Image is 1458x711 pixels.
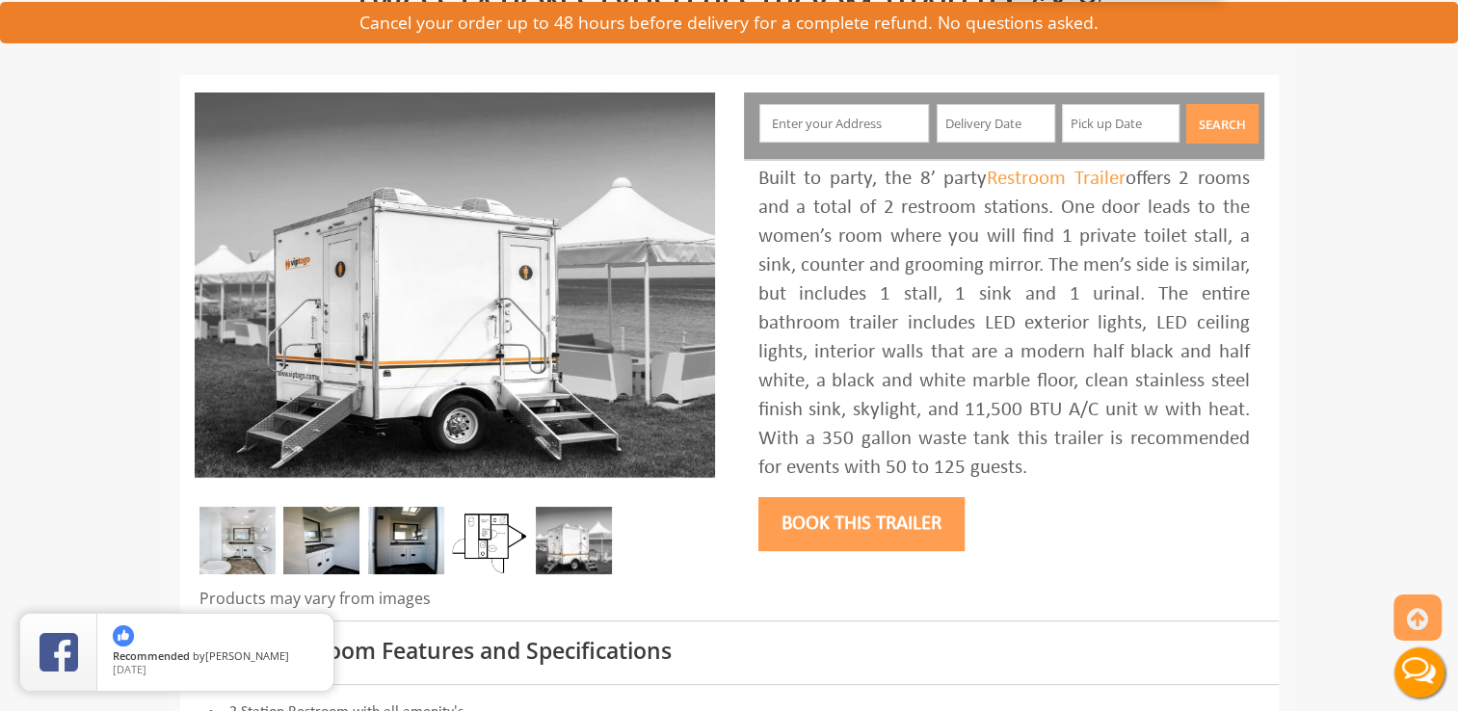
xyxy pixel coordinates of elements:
img: Inside of complete restroom with a stall, a urinal, tissue holders, cabinets and mirror [199,507,276,574]
img: A mini restroom trailer with two separate stations and separate doors for males and females [195,92,715,478]
img: DSC_0016_email [283,507,359,574]
input: Enter your Address [759,104,929,143]
span: [DATE] [113,662,146,676]
img: A mini restroom trailer with two separate stations and separate doors for males and females [536,507,612,574]
img: thumbs up icon [113,625,134,646]
button: Live Chat [1381,634,1458,711]
input: Pick up Date [1062,104,1180,143]
img: DSC_0004_email [368,507,444,574]
span: Recommended [113,648,190,663]
input: Delivery Date [937,104,1055,143]
img: Review Rating [40,633,78,671]
div: Products may vary from images [195,588,715,620]
div: Built to party, the 8’ party offers 2 rooms and a total of 2 restroom stations. One door leads to... [758,165,1250,483]
span: by [113,650,318,664]
h3: Mobile Restroom Features and Specifications [195,639,1264,663]
a: Restroom Trailer [987,169,1126,189]
button: Book this trailer [758,497,965,551]
button: Search [1186,104,1259,144]
img: Floor Plan of 2 station Mini restroom with sink and toilet [452,507,528,574]
span: [PERSON_NAME] [205,648,289,663]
